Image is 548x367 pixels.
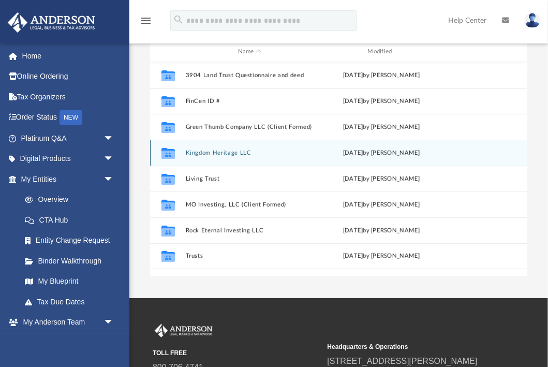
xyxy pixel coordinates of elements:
span: arrow_drop_down [103,149,124,170]
div: Name [185,47,313,56]
button: FinCen ID # [186,98,314,105]
div: id [450,47,523,56]
button: Kingdom Heritage LLC [186,150,314,156]
a: Order StatusNEW [7,107,129,128]
i: menu [140,14,152,27]
a: My Anderson Teamarrow_drop_down [7,312,124,333]
div: id [155,47,181,56]
a: Digital Productsarrow_drop_down [7,149,129,169]
a: My Entitiesarrow_drop_down [7,169,129,189]
button: Green Thumb Company LLC (Client Formed) [186,124,314,130]
small: Headquarters & Operations [328,342,495,351]
button: Living Trust [186,175,314,182]
div: [DATE] by [PERSON_NAME] [318,123,446,132]
a: Tax Due Dates [14,291,129,312]
div: [DATE] by [PERSON_NAME] [318,149,446,158]
div: NEW [60,110,82,125]
img: Anderson Advisors Platinum Portal [153,324,215,337]
img: Anderson Advisors Platinum Portal [5,12,98,33]
div: Modified [318,47,446,56]
div: [DATE] by [PERSON_NAME] [318,252,446,261]
div: [DATE] by [PERSON_NAME] [318,226,446,236]
a: menu [140,20,152,27]
span: arrow_drop_down [103,169,124,190]
span: arrow_drop_down [103,312,124,333]
button: Rock Eternal Investing LLC [186,227,314,234]
a: [STREET_ADDRESS][PERSON_NAME] [328,357,478,365]
div: [DATE] by [PERSON_NAME] [318,97,446,106]
div: [DATE] by [PERSON_NAME] [318,71,446,80]
div: grid [150,62,527,277]
a: My Blueprint [14,271,124,292]
a: Tax Organizers [7,86,129,107]
button: Trusts [186,253,314,259]
i: search [173,14,184,25]
img: User Pic [525,13,540,28]
a: Online Ordering [7,66,129,87]
button: 3904 Land Trust Questionnaire and deed [186,72,314,79]
a: CTA Hub [14,210,129,230]
span: arrow_drop_down [103,128,124,149]
div: [DATE] by [PERSON_NAME] [318,174,446,184]
a: Entity Change Request [14,230,129,251]
a: Overview [14,189,129,210]
div: [DATE] by [PERSON_NAME] [318,200,446,210]
button: MO Investing, LLC (Client Formed) [186,201,314,208]
a: Binder Walkthrough [14,251,129,271]
a: Home [7,46,129,66]
a: Platinum Q&Aarrow_drop_down [7,128,129,149]
small: TOLL FREE [153,348,320,358]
